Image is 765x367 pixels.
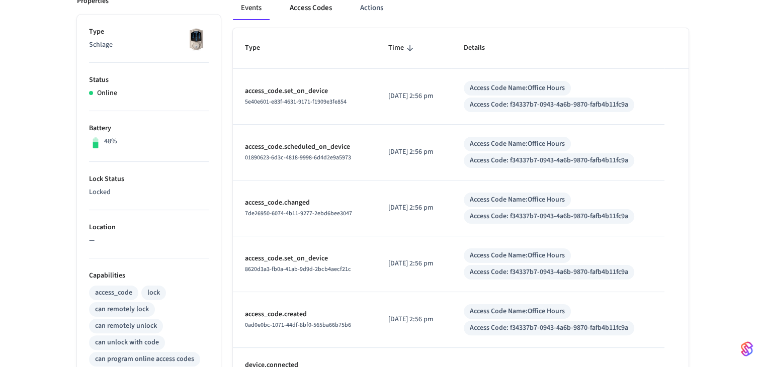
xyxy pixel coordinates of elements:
p: Type [89,27,209,37]
p: Capabilities [89,270,209,281]
div: can remotely unlock [95,321,157,331]
div: can program online access codes [95,354,194,364]
p: Online [97,88,117,99]
p: [DATE] 2:56 pm [388,91,440,102]
p: access_code.scheduled_on_device [245,142,364,152]
div: Access Code Name: Office Hours [470,306,565,317]
span: 01890623-6d3c-4818-9998-6d4d2e9a5973 [245,153,351,162]
span: 8620d3a3-fb0a-41ab-9d9d-2bcb4aecf21c [245,265,351,273]
p: Status [89,75,209,85]
span: 5e40e601-e83f-4631-9171-f1909e3fe854 [245,98,347,106]
div: access_code [95,288,132,298]
span: Type [245,40,273,56]
p: Locked [89,187,209,198]
span: 7de26950-6074-4b11-9277-2ebd6bee3047 [245,209,352,218]
p: Battery [89,123,209,134]
div: Access Code: f34337b7-0943-4a6b-9870-fafb4b11fc9a [470,323,628,333]
div: can remotely lock [95,304,149,315]
p: access_code.created [245,309,364,320]
span: Time [388,40,416,56]
div: Access Code Name: Office Hours [470,139,565,149]
div: Access Code Name: Office Hours [470,250,565,261]
p: access_code.set_on_device [245,253,364,264]
p: [DATE] 2:56 pm [388,258,440,269]
p: Lock Status [89,174,209,185]
img: SeamLogoGradient.69752ec5.svg [741,341,753,357]
p: [DATE] 2:56 pm [388,147,440,157]
div: Access Code Name: Office Hours [470,83,565,94]
p: access_code.set_on_device [245,86,364,97]
div: Access Code Name: Office Hours [470,195,565,205]
p: — [89,235,209,246]
div: Access Code: f34337b7-0943-4a6b-9870-fafb4b11fc9a [470,267,628,278]
div: Access Code: f34337b7-0943-4a6b-9870-fafb4b11fc9a [470,211,628,222]
p: 48% [104,136,117,147]
div: lock [147,288,160,298]
div: Access Code: f34337b7-0943-4a6b-9870-fafb4b11fc9a [470,100,628,110]
span: Details [464,40,498,56]
img: Schlage Sense Smart Deadbolt with Camelot Trim, Front [184,27,209,52]
p: access_code.changed [245,198,364,208]
p: Schlage [89,40,209,50]
div: can unlock with code [95,337,159,348]
p: [DATE] 2:56 pm [388,203,440,213]
span: 0ad0e0bc-1071-44df-8bf0-565ba66b75b6 [245,321,351,329]
div: Access Code: f34337b7-0943-4a6b-9870-fafb4b11fc9a [470,155,628,166]
p: [DATE] 2:56 pm [388,314,440,325]
p: Location [89,222,209,233]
